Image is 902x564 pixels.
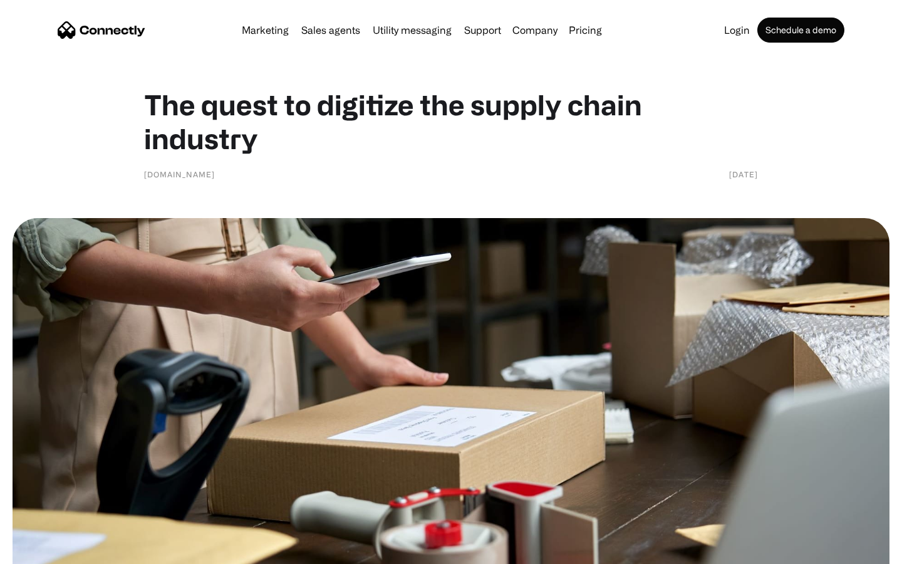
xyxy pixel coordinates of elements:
[729,168,758,180] div: [DATE]
[144,168,215,180] div: [DOMAIN_NAME]
[512,21,557,39] div: Company
[13,542,75,560] aside: Language selected: English
[296,25,365,35] a: Sales agents
[368,25,457,35] a: Utility messaging
[719,25,755,35] a: Login
[564,25,607,35] a: Pricing
[237,25,294,35] a: Marketing
[757,18,844,43] a: Schedule a demo
[25,542,75,560] ul: Language list
[144,88,758,155] h1: The quest to digitize the supply chain industry
[459,25,506,35] a: Support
